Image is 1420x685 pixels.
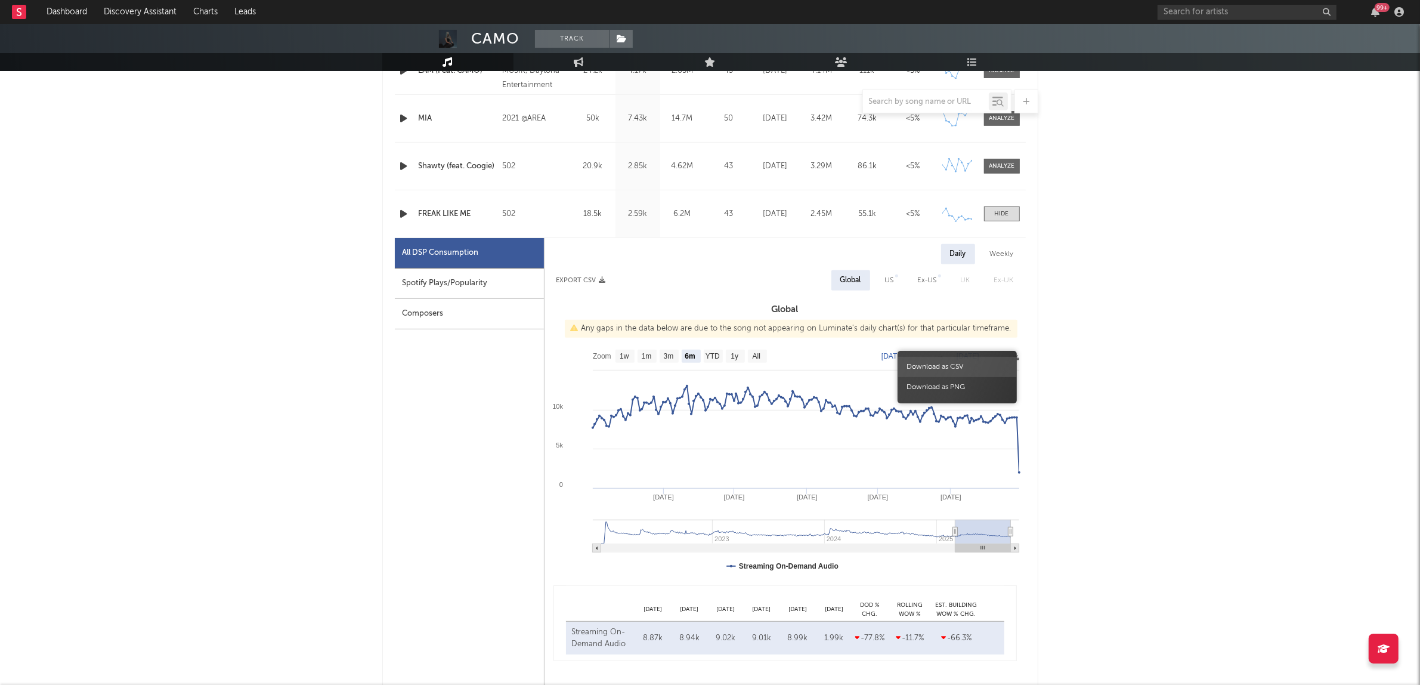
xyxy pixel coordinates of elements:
div: 43 [708,208,750,220]
div: 8.87k [638,632,669,644]
text: [DATE] [797,493,818,501]
div: [DATE] [816,605,852,614]
div: 18.5k [574,208,612,220]
div: 3.29M [802,161,842,172]
div: 3.42M [802,113,842,125]
div: [DATE] [707,605,744,614]
div: 4.62M [663,161,702,172]
div: 8.94k [674,632,704,644]
button: Export CSV [556,277,606,284]
div: 2.85k [618,161,657,172]
div: US [885,273,894,288]
div: <5% [893,161,933,172]
div: [DATE] [779,605,816,614]
div: All DSP Consumption [395,238,544,269]
div: Est. Building WoW % Chg. [933,601,980,618]
div: [DATE] [756,113,796,125]
text: All [752,353,760,361]
div: -66.3 % [936,632,977,644]
div: 502 [502,207,567,221]
div: <5% [893,113,933,125]
div: 86.1k [847,161,887,172]
a: Shawty (feat. Coogie) [419,161,497,172]
div: 55.1k [847,208,887,220]
a: MIA [419,113,497,125]
div: 1.99k [819,632,849,644]
div: Composers [395,299,544,329]
div: DoD % Chg. [852,601,888,618]
div: [DATE] [744,605,780,614]
div: 7.43k [618,113,657,125]
text: Streaming On-Demand Audio [739,562,839,570]
h3: Global [545,303,1026,317]
div: 14.7M [663,113,702,125]
text: YTD [705,353,719,361]
a: FREAK LIKE ME [419,208,497,220]
div: Ex-US [918,273,937,288]
div: 2.59k [618,208,657,220]
text: [DATE] [941,493,961,501]
div: -77.8 % [855,632,885,644]
span: Download as CSV [898,357,1017,377]
div: Rolling WoW % Chg. [888,601,933,618]
div: 74.3k [847,113,887,125]
input: Search by song name or URL [863,97,989,107]
div: 99 + [1375,3,1390,12]
text: [DATE] [723,493,744,501]
button: 99+ [1371,7,1379,17]
text: [DATE] [653,493,674,501]
input: Search for artists [1158,5,1337,20]
text: 5k [556,442,563,449]
text: 1m [641,353,651,361]
text: [DATE] [867,493,888,501]
div: 50 [708,113,750,125]
div: 502 [502,159,567,174]
div: 43 [708,161,750,172]
text: 6m [685,353,695,361]
div: Any gaps in the data below are due to the song not appearing on Luminate's daily chart(s) for tha... [565,320,1017,338]
div: Spotify Plays/Popularity [395,269,544,299]
div: Streaming On-Demand Audio [572,627,632,650]
div: All DSP Consumption [403,246,479,260]
div: <5% [893,208,933,220]
div: [DATE] [671,605,707,614]
div: 9.01k [747,632,777,644]
div: [DATE] [635,605,672,614]
text: 1w [620,353,629,361]
div: 2.45M [802,208,842,220]
span: Download as PNG [898,377,1017,397]
div: [DATE] [756,208,796,220]
text: 10k [552,403,563,410]
text: 3m [663,353,673,361]
div: 6.2M [663,208,702,220]
div: Daily [941,244,975,264]
div: 9.02k [710,632,741,644]
div: -11.7 % [891,632,930,644]
text: 1y [731,353,738,361]
div: 50k [574,113,612,125]
div: Global [840,273,861,288]
text: Zoom [593,353,611,361]
div: CAMO [472,30,520,48]
button: Track [535,30,610,48]
div: 2021 @AREA [502,112,567,126]
text: 0 [559,481,562,488]
div: [DATE] [756,161,796,172]
div: Weekly [981,244,1023,264]
text: [DATE] [881,352,904,360]
div: 20.9k [574,161,612,172]
div: 8.99k [782,632,813,644]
